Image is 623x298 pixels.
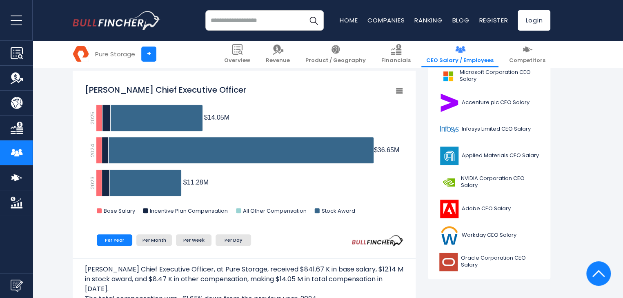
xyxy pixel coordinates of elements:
span: Overview [224,57,250,64]
img: MSFT logo [439,67,457,85]
a: Companies [367,16,405,24]
a: Infosys Limited CEO Salary [434,118,544,140]
text: Incentive Plan Compensation [150,207,228,215]
p: [PERSON_NAME] Chief Executive Officer, at Pure Storage, received $841.67 K in base salary, $12.14... [85,265,403,294]
a: NVIDIA Corporation CEO Salary [434,171,544,193]
span: Adobe CEO Salary [462,205,511,212]
a: Home [340,16,358,24]
button: Search [303,10,324,31]
img: NVDA logo [439,173,458,191]
a: Login [518,10,550,31]
span: Revenue [266,57,290,64]
text: All Other Compensation [243,207,307,215]
text: Base Salary [104,207,136,215]
a: Accenture plc CEO Salary [434,91,544,114]
span: Applied Materials CEO Salary [462,152,539,159]
span: Financials [381,57,411,64]
img: PSTG logo [73,46,89,62]
a: Microsoft Corporation CEO Salary [434,65,544,87]
text: 2025 [89,111,96,125]
span: Accenture plc CEO Salary [462,99,530,106]
span: Infosys Limited CEO Salary [462,126,531,133]
a: Revenue [261,41,295,67]
tspan: $11.28M [183,179,209,186]
img: ADBE logo [439,200,459,218]
img: AMAT logo [439,147,459,165]
li: Per Year [97,234,132,246]
a: Adobe CEO Salary [434,198,544,220]
a: CEO Salary / Employees [421,41,498,67]
span: Workday CEO Salary [462,232,516,239]
img: INFY logo [439,120,459,138]
span: Competitors [509,57,545,64]
span: CEO Salary / Employees [426,57,494,64]
text: Stock Award [322,207,355,215]
img: ACN logo [439,93,459,112]
a: Workday CEO Salary [434,224,544,247]
svg: Charles Giancarlo Chief Executive Officer [85,80,403,223]
a: Register [479,16,508,24]
li: Per Month [136,234,172,246]
tspan: $36.65M [374,147,399,153]
text: 2023 [89,176,96,189]
a: Competitors [504,41,550,67]
a: Ranking [414,16,442,24]
a: Oracle Corporation CEO Salary [434,251,544,273]
img: ORCL logo [439,253,458,271]
span: Oracle Corporation CEO Salary [461,255,539,269]
a: Overview [219,41,255,67]
a: Applied Materials CEO Salary [434,145,544,167]
li: Per Day [216,234,251,246]
span: Product / Geography [305,57,366,64]
a: Go to homepage [73,11,160,30]
img: WDAY logo [439,226,459,245]
span: NVIDIA Corporation CEO Salary [461,175,539,189]
a: Blog [452,16,469,24]
tspan: $14.05M [204,114,229,121]
li: Per Week [176,234,211,246]
text: 2024 [89,144,96,157]
a: + [141,47,156,62]
span: Microsoft Corporation CEO Salary [460,69,539,83]
tspan: [PERSON_NAME] Chief Executive Officer [85,84,246,96]
a: Financials [376,41,416,67]
a: Product / Geography [300,41,371,67]
div: Pure Storage [95,49,135,59]
img: bullfincher logo [73,11,160,30]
